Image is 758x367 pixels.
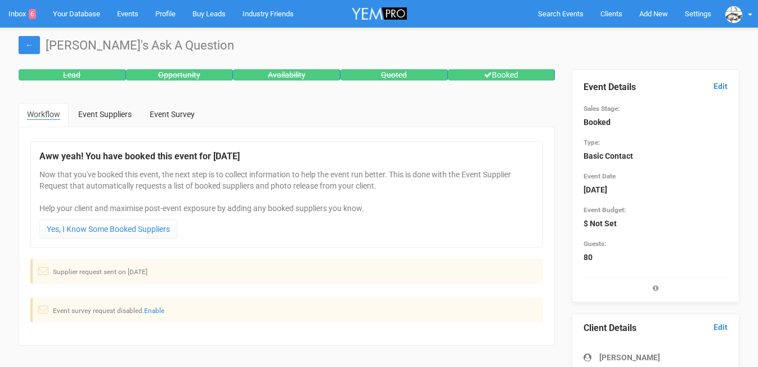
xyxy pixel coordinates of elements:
small: Type: [584,138,600,146]
strong: Booked [584,118,611,127]
a: Event Survey [141,103,203,126]
strong: Basic Contact [584,151,633,160]
a: Enable [144,307,164,315]
p: Now that you've booked this event, the next step is to collect information to help the event run ... [39,169,534,214]
div: Availability [233,69,340,80]
small: Supplier request sent on [DATE] [53,268,147,276]
span: Clients [600,10,622,18]
strong: $ Not Set [584,219,617,228]
a: Yes, I Know Some Booked Suppliers [39,220,177,239]
a: Event Suppliers [70,103,140,126]
a: Workflow [19,103,69,127]
legend: Event Details [584,81,728,94]
legend: Aww yeah! You have booked this event for [DATE] [39,150,534,163]
small: Guests: [584,240,606,248]
small: Event survey request disabled. [53,307,164,315]
div: Opportunity [126,69,234,80]
div: Quoted [340,69,448,80]
strong: [DATE] [584,185,607,194]
h1: [PERSON_NAME]'s Ask A Question [19,39,739,52]
legend: Client Details [584,322,728,335]
img: data [725,6,742,23]
small: Sales Stage: [584,105,620,113]
strong: 80 [584,253,593,262]
div: Lead [19,69,126,80]
span: 6 [29,9,36,19]
a: Edit [714,322,728,333]
span: Add New [639,10,668,18]
strong: [PERSON_NAME] [599,353,660,362]
a: Edit [714,81,728,92]
small: Event Budget: [584,206,626,214]
a: ← [19,36,40,54]
small: Event Date [584,172,616,180]
div: Booked [448,69,555,80]
span: Search Events [538,10,584,18]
